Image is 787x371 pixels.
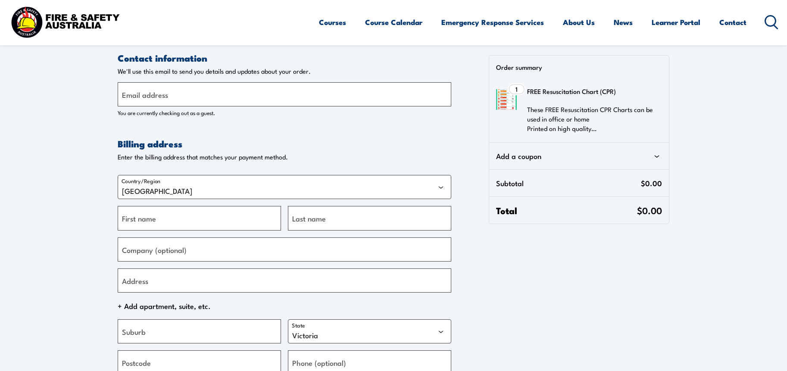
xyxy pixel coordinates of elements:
input: Suburb [118,319,281,343]
label: Phone (optional) [292,357,346,368]
label: Last name [292,212,326,224]
div: Add a coupon [496,150,662,162]
label: Email address [122,89,168,100]
h2: Billing address [118,137,451,150]
span: 1 [515,86,518,93]
input: Company (optional) [118,237,451,262]
input: First name [118,206,281,230]
a: News [614,11,633,34]
label: First name [122,212,156,224]
p: Order summary [496,62,669,71]
a: Course Calendar [365,11,422,34]
a: Contact [719,11,746,34]
a: Courses [319,11,346,34]
input: Email address [118,82,451,106]
a: Learner Portal [652,11,700,34]
span: + Add apartment, suite, etc. [118,299,451,312]
span: $0.00 [637,203,662,217]
p: Enter the billing address that matches your payment method. [118,153,451,161]
span: $0.00 [641,177,662,190]
label: State [292,321,305,329]
span: Subtotal [496,177,641,190]
label: Postcode [122,357,151,368]
h2: Contact information [118,52,451,64]
span: Total [496,204,637,217]
label: Suburb [122,326,146,337]
p: These FREE Resuscitation CPR Charts can be used in office or home Printed on high quality… [527,105,657,133]
label: Country/Region [122,177,160,184]
input: Last name [288,206,451,230]
label: Company (optional) [122,243,187,255]
h3: FREE Resuscitation Chart (CPR) [527,85,657,98]
a: Emergency Response Services [441,11,544,34]
img: FREE Resuscitation Chart - What are the 7 steps to CPR? [496,89,517,110]
label: Address [122,274,148,286]
p: We'll use this email to send you details and updates about your order. [118,67,451,75]
p: You are currently checking out as a guest. [118,108,451,117]
input: Address [118,268,451,293]
a: About Us [563,11,595,34]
